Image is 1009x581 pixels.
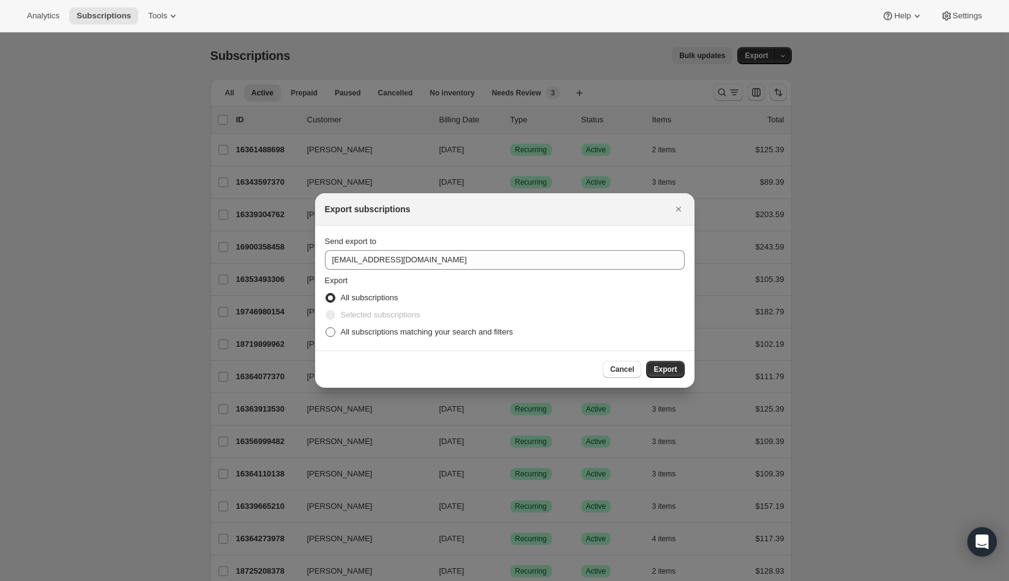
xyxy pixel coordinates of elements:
[20,7,67,24] button: Analytics
[603,361,641,378] button: Cancel
[148,11,167,21] span: Tools
[874,7,930,24] button: Help
[76,11,131,21] span: Subscriptions
[141,7,187,24] button: Tools
[341,327,513,336] span: All subscriptions matching your search and filters
[646,361,684,378] button: Export
[967,527,997,557] div: Open Intercom Messenger
[894,11,910,21] span: Help
[69,7,138,24] button: Subscriptions
[325,237,377,246] span: Send export to
[341,310,420,319] span: Selected subscriptions
[325,276,348,285] span: Export
[610,365,634,374] span: Cancel
[27,11,59,21] span: Analytics
[325,203,411,215] h2: Export subscriptions
[933,7,989,24] button: Settings
[341,293,398,302] span: All subscriptions
[653,365,677,374] span: Export
[670,201,687,218] button: Close
[953,11,982,21] span: Settings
